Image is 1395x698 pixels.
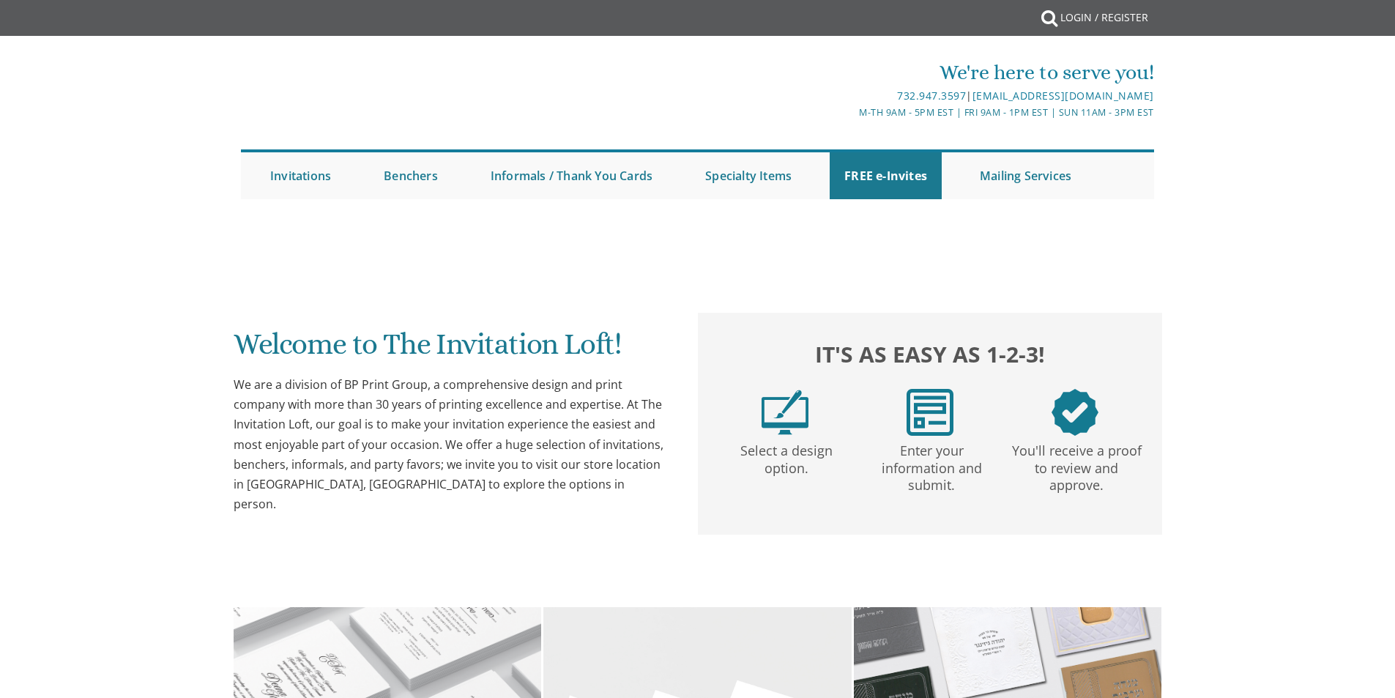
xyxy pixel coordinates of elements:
[897,89,966,103] a: 732.947.3597
[234,375,669,514] div: We are a division of BP Print Group, a comprehensive design and print company with more than 30 y...
[907,389,953,436] img: step2.png
[972,89,1154,103] a: [EMAIL_ADDRESS][DOMAIN_NAME]
[546,58,1154,87] div: We're here to serve you!
[234,328,669,371] h1: Welcome to The Invitation Loft!
[546,87,1154,105] div: |
[762,389,808,436] img: step1.png
[862,436,1001,494] p: Enter your information and submit.
[546,105,1154,120] div: M-Th 9am - 5pm EST | Fri 9am - 1pm EST | Sun 11am - 3pm EST
[830,152,942,199] a: FREE e-Invites
[1052,389,1098,436] img: step3.png
[1007,436,1146,494] p: You'll receive a proof to review and approve.
[965,152,1086,199] a: Mailing Services
[476,152,667,199] a: Informals / Thank You Cards
[369,152,453,199] a: Benchers
[717,436,856,478] p: Select a design option.
[691,152,806,199] a: Specialty Items
[256,152,346,199] a: Invitations
[713,338,1147,371] h2: It's as easy as 1-2-3!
